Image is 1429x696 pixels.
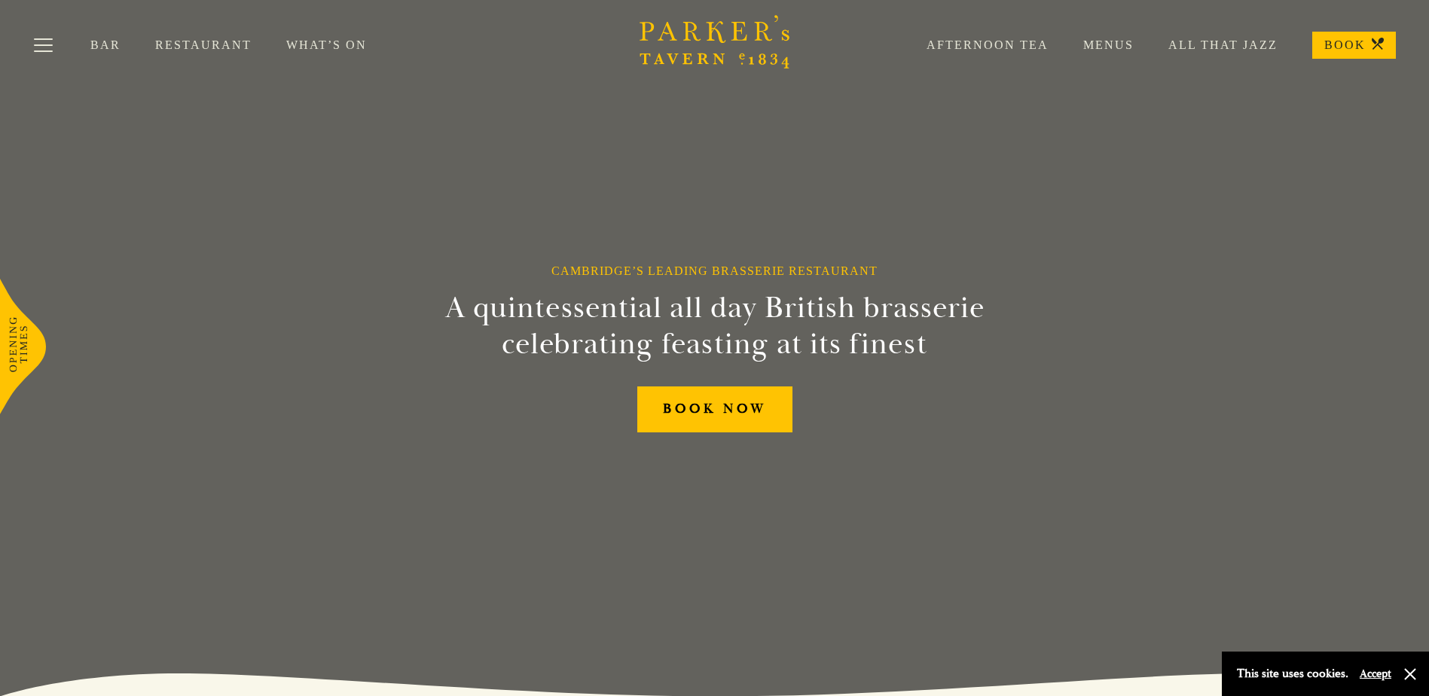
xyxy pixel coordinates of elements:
button: Accept [1360,667,1391,681]
h2: A quintessential all day British brasserie celebrating feasting at its finest [371,290,1058,362]
button: Close and accept [1403,667,1418,682]
h1: Cambridge’s Leading Brasserie Restaurant [551,264,878,278]
a: BOOK NOW [637,386,792,432]
p: This site uses cookies. [1237,663,1348,685]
